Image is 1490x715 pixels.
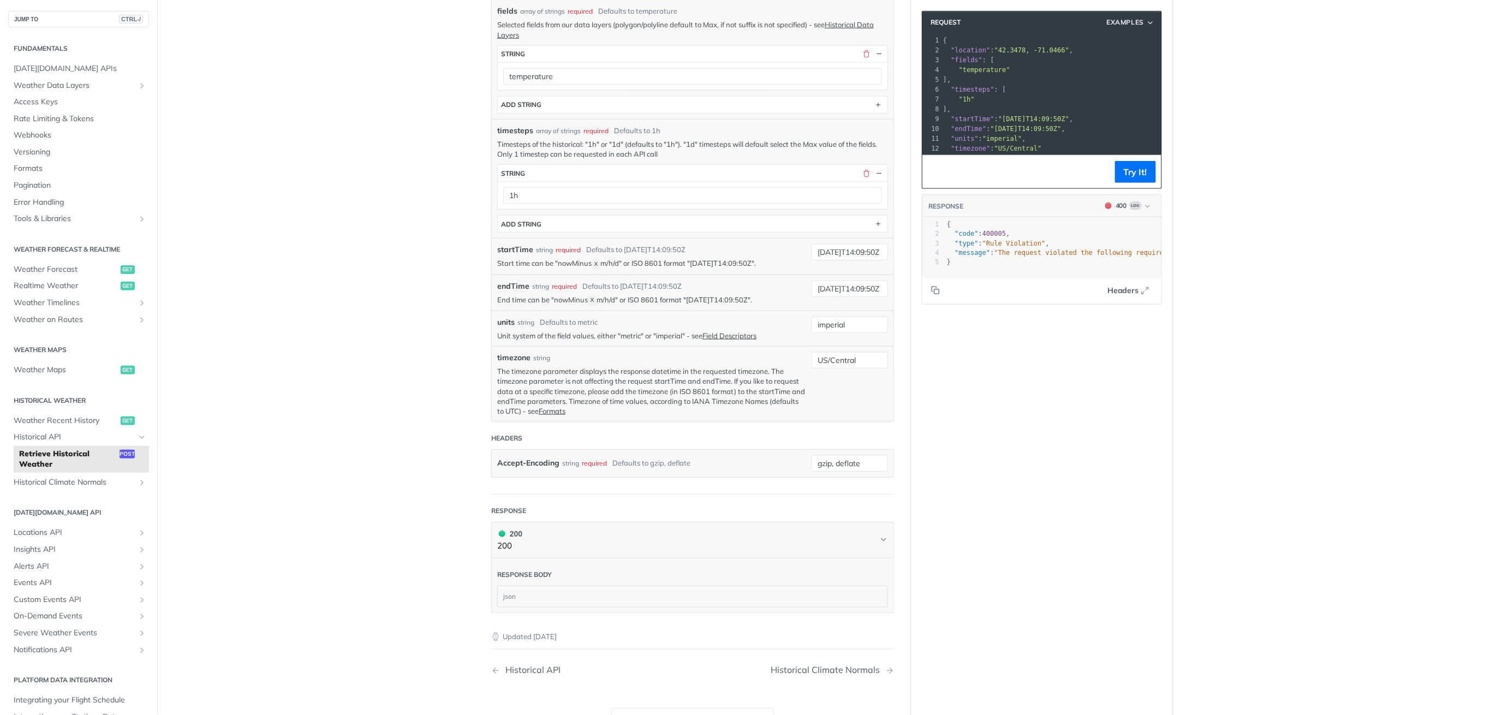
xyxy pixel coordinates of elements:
span: 400005 [982,230,1006,237]
button: Show subpages for Severe Weather Events [138,629,146,637]
a: Access Keys [8,94,149,110]
p: End time can be "nowMinus m/h/d" or ISO 8601 format "[DATE]T14:09:50Z". [497,295,806,305]
button: Show subpages for Weather Timelines [138,299,146,307]
a: Historical APIHide subpages for Historical API [8,429,149,445]
span: Weather Data Layers [14,80,135,91]
button: Show subpages for Insights API [138,545,146,554]
a: Custom Events APIShow subpages for Custom Events API [8,592,149,608]
a: Severe Weather EventsShow subpages for Severe Weather Events [8,625,149,641]
div: string [501,50,525,58]
a: Pagination [8,177,149,194]
span: Weather Forecast [14,264,118,275]
span: ], [943,76,951,84]
a: Next Page: Historical Climate Normals [771,665,894,675]
div: required [582,455,607,471]
div: 12 [922,144,941,153]
a: Field Descriptors [702,331,756,340]
span: 200 [499,531,505,537]
a: Formats [8,160,149,177]
button: Delete [862,168,872,178]
span: fields [497,5,517,17]
a: Previous Page: Historical API [491,665,664,675]
span: get [121,282,135,290]
div: 1 [922,220,939,229]
span: Historical Climate Normals [14,477,135,488]
button: Show subpages for Notifications API [138,646,146,654]
span: get [121,416,135,425]
label: startTime [497,244,533,255]
div: string [532,282,549,291]
a: Weather Recent Historyget [8,413,149,429]
span: Tools & Libraries [14,213,135,224]
div: Response body [497,570,552,580]
div: string [533,353,550,363]
span: "[DATE]T14:09:50Z" [991,125,1062,133]
button: Try It! [1115,161,1156,183]
span: Log [1129,201,1142,210]
div: required [556,245,581,255]
label: timezone [497,352,531,364]
a: Error Handling [8,194,149,211]
a: Weather on RoutesShow subpages for Weather on Routes [8,312,149,328]
div: string [562,455,579,471]
span: "timezone" [951,145,990,152]
div: 400 [1116,201,1127,211]
span: Error Handling [14,197,146,208]
p: Updated [DATE] [491,631,894,642]
button: Examples [1103,17,1159,28]
a: Alerts APIShow subpages for Alerts API [8,558,149,575]
span: Insights API [14,544,135,555]
span: : , [947,240,1050,247]
h2: Historical Weather [8,396,149,406]
p: The timezone parameter displays the response datetime in the requested timezone. The timezone par... [497,366,806,416]
span: "endTime" [951,125,986,133]
span: Versioning [14,147,146,158]
span: : , [943,115,1074,123]
span: Custom Events API [14,594,135,605]
div: string [517,318,534,327]
div: 1 [922,35,941,45]
div: 4 [922,248,939,258]
span: Request [925,17,961,27]
button: Hide subpages for Historical API [138,433,146,442]
span: "imperial" [982,135,1022,142]
span: Webhooks [14,130,146,141]
span: "startTime" [951,115,994,123]
a: Historical Data Layers [497,20,874,39]
div: 13 [922,153,941,163]
div: 2 [922,229,939,239]
span: { [947,221,951,228]
span: Formats [14,163,146,174]
span: Examples [1107,17,1145,27]
span: "code" [955,230,978,237]
div: array of strings [520,7,565,16]
div: Headers [491,433,522,443]
span: : , [943,125,1065,133]
button: string [498,46,887,62]
a: Rate Limiting & Tokens [8,111,149,127]
a: Realtime Weatherget [8,278,149,294]
div: Historical API [500,665,561,675]
button: Show subpages for Alerts API [138,562,146,571]
a: Retrieve Historical Weatherpost [14,446,149,473]
span: "[DATE]T14:09:50Z" [998,115,1069,123]
label: endTime [497,281,529,292]
span: get [121,366,135,374]
span: Weather Timelines [14,297,135,308]
div: 200 [497,528,522,540]
div: Defaults to gzip, deflate [612,455,690,471]
span: "US/Central" [994,145,1042,152]
button: Hide [874,49,884,59]
span: Weather Recent History [14,415,118,426]
button: Delete [862,49,872,59]
div: required [583,126,609,136]
span: Weather on Routes [14,314,135,325]
button: Show subpages for Weather on Routes [138,315,146,324]
span: X [594,260,598,268]
p: 200 [497,540,522,552]
a: Formats [539,407,565,415]
button: Hide [874,168,884,178]
div: 3 [922,239,939,248]
p: Timesteps of the historical: "1h" or "1d" (defaults to "1h"). "1d" timesteps will default select ... [497,139,888,159]
div: Defaults to temperature [598,6,677,17]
